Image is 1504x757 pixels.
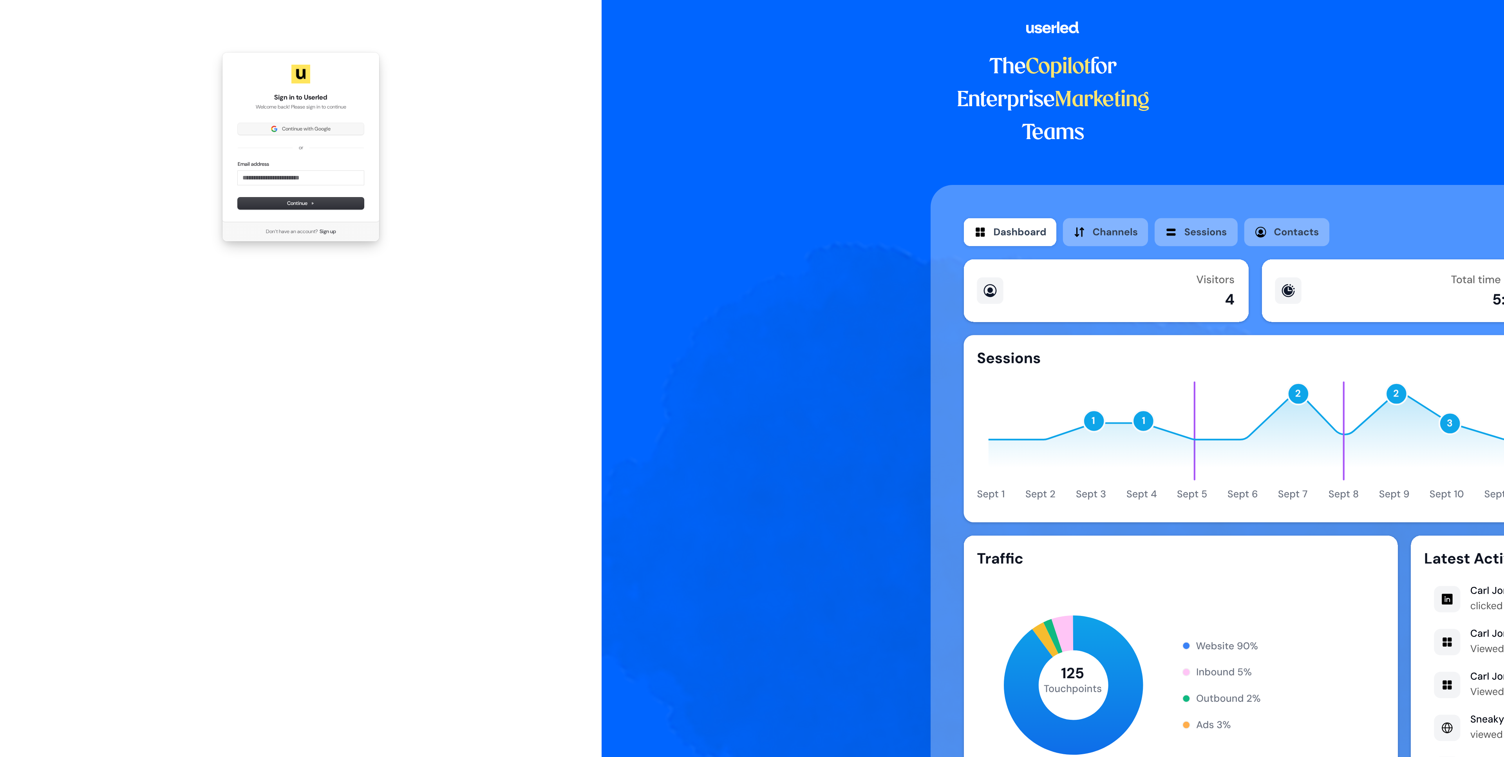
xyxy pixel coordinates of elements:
[238,197,364,209] button: Continue
[291,65,310,83] img: Userled
[287,200,315,207] span: Continue
[238,103,364,110] p: Welcome back! Please sign in to continue
[271,126,277,132] img: Sign in with Google
[282,125,331,132] span: Continue with Google
[238,93,364,102] h1: Sign in to Userled
[299,144,303,151] p: or
[238,123,364,135] button: Sign in with GoogleContinue with Google
[931,51,1175,150] h1: The for Enterprise Teams
[1026,57,1090,78] span: Copilot
[238,161,269,168] label: Email address
[320,228,336,235] a: Sign up
[266,228,318,235] span: Don’t have an account?
[1055,90,1150,110] span: Marketing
